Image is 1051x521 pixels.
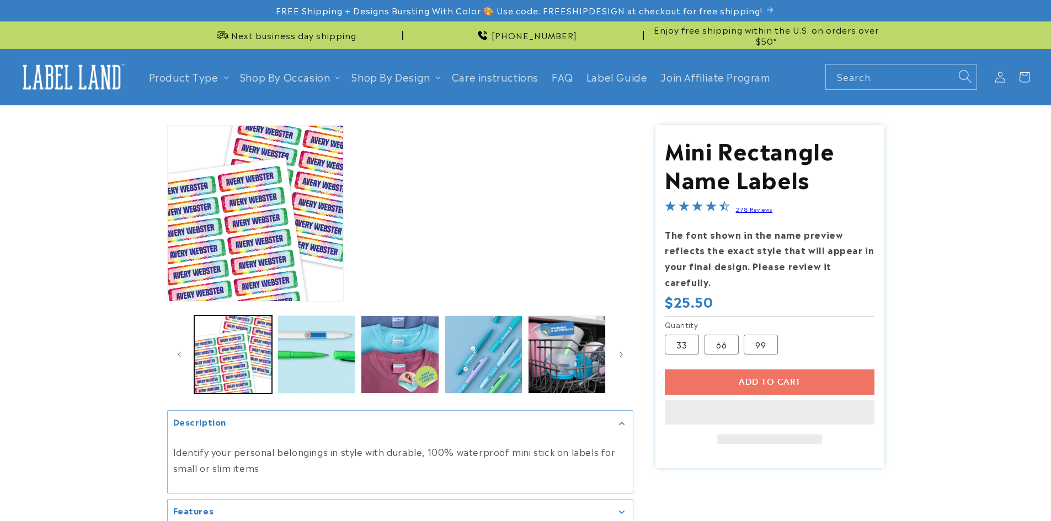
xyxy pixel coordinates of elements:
[735,205,772,213] a: 278 Reviews
[168,411,633,436] summary: Description
[173,444,627,476] p: Identify your personal belongings in style with durable, 100% waterproof mini stick on labels for...
[167,22,403,49] div: Announcement
[648,22,884,49] div: Announcement
[660,71,770,83] span: Join Affiliate Program
[240,71,330,83] span: Shop By Occasion
[528,315,606,393] button: Load image 5 in gallery view
[552,71,573,83] span: FAQ
[231,30,356,41] span: Next business day shipping
[705,335,739,355] label: 66
[953,64,977,88] button: Search
[580,64,654,90] a: Label Guide
[492,30,577,41] span: [PHONE_NUMBER]
[586,71,648,83] span: Label Guide
[149,69,218,84] a: Product Type
[167,342,191,367] button: Slide left
[452,71,538,83] span: Care instructions
[17,60,127,94] img: Label Land
[276,5,762,16] span: FREE Shipping + Designs Bursting With Color 🎨 Use code: FREESHIPDESIGN at checkout for free shipp...
[665,335,699,355] label: 33
[654,64,777,90] a: Join Affiliate Program
[744,335,778,355] label: 99
[445,315,522,393] button: Load image 4 in gallery view
[345,64,445,90] summary: Shop By Design
[194,315,272,393] button: Load image 1 in gallery view
[361,315,439,393] button: Load image 3 in gallery view
[351,69,430,84] a: Shop By Design
[278,315,355,393] button: Load image 2 in gallery view
[545,64,580,90] a: FAQ
[13,56,131,98] a: Label Land
[665,228,874,288] strong: The font shown in the name preview reflects the exact style that will appear in your final design...
[233,64,345,90] summary: Shop By Occasion
[408,22,644,49] div: Announcement
[142,64,233,90] summary: Product Type
[648,24,884,46] span: Enjoy free shipping within the U.S. on orders over $50*
[609,342,633,367] button: Slide right
[665,319,699,330] legend: Quantity
[445,64,545,90] a: Care instructions
[665,293,713,310] span: $25.50
[665,135,874,192] h1: Mini Rectangle Name Labels
[665,202,730,215] span: 4.7-star overall rating
[173,505,214,516] h2: Features
[173,416,227,427] h2: Description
